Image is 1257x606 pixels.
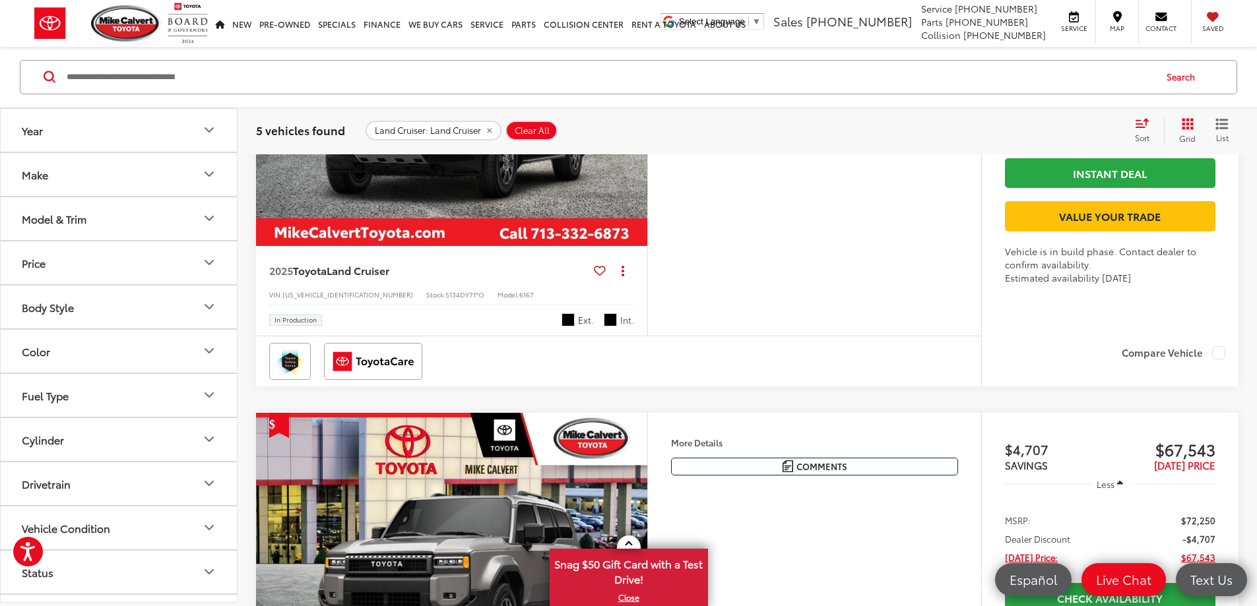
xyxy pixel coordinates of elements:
[551,550,707,590] span: Snag $50 Gift Card with a Test Drive!
[1181,514,1215,527] span: $72,250
[620,314,634,326] span: Int.
[22,389,69,402] div: Fuel Type
[671,458,958,475] button: Comments
[1154,61,1214,94] button: Search
[256,122,345,138] span: 5 vehicles found
[1164,117,1206,144] button: Grid View
[1,330,238,373] button: ColorColor
[1103,24,1132,33] span: Map
[1128,117,1164,144] button: Select sort value
[375,125,481,136] span: Land Cruiser: Land Cruiser
[269,413,289,438] span: Get Price Drop Alert
[445,289,484,299] span: S134DY71*O
[604,313,617,326] span: Black Leather
[1005,439,1111,459] span: $4,707
[201,520,217,536] div: Vehicle Condition
[201,123,217,138] div: Year
[1198,24,1227,33] span: Saved
[269,289,282,299] span: VIN:
[201,255,217,271] div: Price
[1,462,238,505] button: DrivetrainDrivetrain
[995,563,1072,596] a: Español
[426,289,445,299] span: Stock:
[201,167,217,183] div: Make
[578,314,594,326] span: Ext.
[91,5,161,42] img: Mike Calvert Toyota
[806,13,912,30] span: [PHONE_NUMBER]
[752,16,761,26] span: ▼
[1005,514,1031,527] span: MSRP:
[274,317,317,323] span: In Production
[293,262,327,278] span: Toyota
[22,168,48,181] div: Make
[946,15,1028,28] span: [PHONE_NUMBER]
[955,2,1037,15] span: [PHONE_NUMBER]
[505,121,558,140] button: Clear All
[1005,245,1215,284] div: Vehicle is in build phase. Contact dealer to confirm availability. Estimated availability [DATE]
[22,345,50,357] div: Color
[1,418,238,461] button: CylinderCylinder
[622,265,624,276] span: dropdown dots
[1145,24,1176,33] span: Contact
[796,460,847,473] span: Comments
[611,259,634,282] button: Actions
[22,477,71,490] div: Drivetrain
[1176,563,1247,596] a: Text Us
[519,289,534,299] span: 6167
[1081,563,1166,596] a: Live Chat
[201,299,217,315] div: Body Style
[498,289,519,299] span: Model:
[1005,201,1215,231] a: Value Your Trade
[1154,458,1215,472] span: [DATE] PRICE
[1135,132,1149,143] span: Sort
[1,197,238,240] button: Model & TrimModel & Trim
[1089,571,1158,588] span: Live Chat
[201,344,217,359] div: Color
[22,212,86,225] div: Model & Trim
[1005,532,1070,545] span: Dealer Discount
[1206,117,1239,144] button: List View
[1122,346,1225,359] label: Compare Vehicle
[201,211,217,227] div: Model & Trim
[921,15,943,28] span: Parts
[22,522,110,534] div: Vehicle Condition
[1,109,238,152] button: YearYear
[1,241,238,284] button: PricePrice
[671,438,958,447] h4: More Details
[201,476,217,492] div: Drivetrain
[282,289,413,299] span: [US_VEHICLE_IDENTIFICATION_NUMBER]
[1182,532,1215,545] span: -$4,707
[1179,133,1196,144] span: Grid
[1,506,238,549] button: Vehicle ConditionVehicle Condition
[515,125,550,136] span: Clear All
[269,263,589,278] a: 2025ToyotaLand Cruiser
[562,313,575,326] span: Black
[22,124,43,136] div: Year
[269,262,293,278] span: 2025
[1005,458,1048,472] span: SAVINGS
[1181,551,1215,564] span: $67,543
[783,460,793,471] img: Comments
[921,28,961,42] span: Collision
[1091,472,1130,496] button: Less
[366,121,501,140] button: remove Land%20Cruiser: Land%20Cruiser
[22,566,53,578] div: Status
[1003,571,1064,588] span: Español
[1005,551,1058,564] span: [DATE] Price:
[773,13,803,30] span: Sales
[1110,439,1215,459] span: $67,543
[272,346,308,377] img: Toyota Safety Sense Mike Calvert Toyota Houston TX
[1097,478,1114,490] span: Less
[1,286,238,328] button: Body StyleBody Style
[22,257,46,269] div: Price
[1215,132,1229,143] span: List
[22,433,64,446] div: Cylinder
[65,61,1154,93] input: Search by Make, Model, or Keyword
[201,432,217,448] div: Cylinder
[201,388,217,404] div: Fuel Type
[1,374,238,417] button: Fuel TypeFuel Type
[1059,24,1089,33] span: Service
[1184,571,1239,588] span: Text Us
[327,346,420,377] img: ToyotaCare Mike Calvert Toyota Houston TX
